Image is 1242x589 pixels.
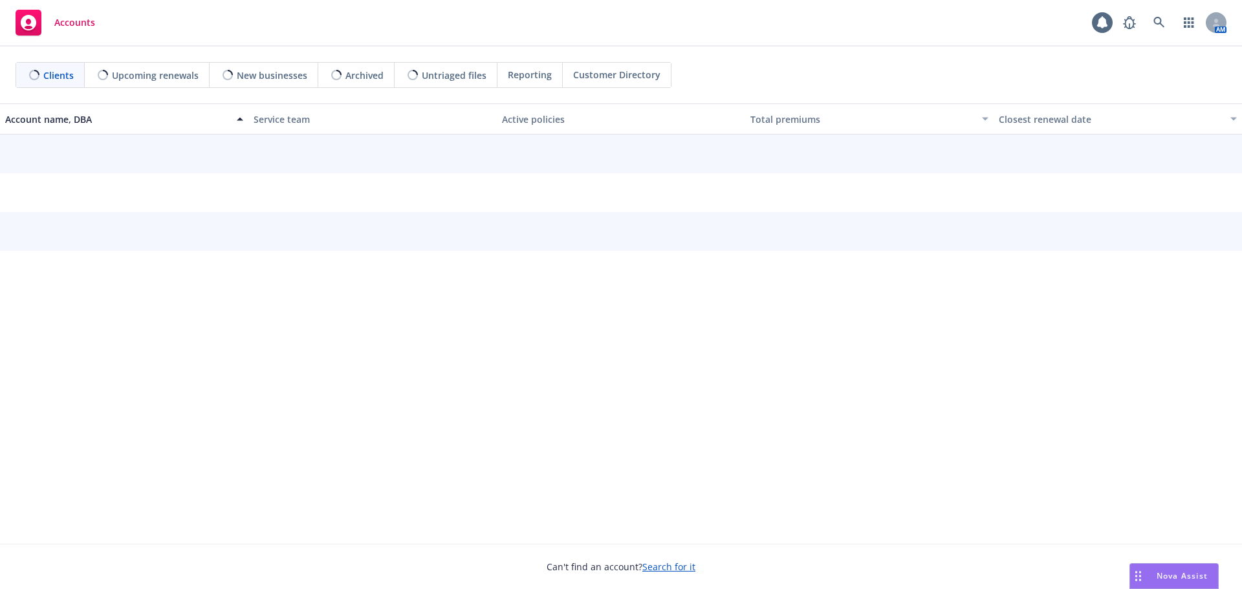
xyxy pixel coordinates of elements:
div: Active policies [502,112,740,126]
span: Nova Assist [1157,570,1208,581]
span: Customer Directory [573,68,660,81]
button: Total premiums [745,103,994,134]
span: Upcoming renewals [112,69,199,82]
div: Account name, DBA [5,112,229,126]
span: Reporting [508,68,552,81]
button: Active policies [497,103,745,134]
button: Service team [248,103,497,134]
a: Search for it [642,561,695,573]
a: Switch app [1176,10,1202,36]
div: Service team [254,112,492,126]
a: Search [1146,10,1172,36]
span: Accounts [54,17,95,28]
a: Accounts [10,5,100,41]
span: Archived [345,69,384,82]
div: Total premiums [750,112,974,126]
button: Closest renewal date [994,103,1242,134]
button: Nova Assist [1129,563,1219,589]
span: Can't find an account? [547,560,695,573]
div: Closest renewal date [999,112,1223,126]
span: Clients [43,69,74,82]
span: Untriaged files [422,69,486,82]
a: Report a Bug [1117,10,1142,36]
div: Drag to move [1130,564,1146,588]
span: New businesses [237,69,307,82]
